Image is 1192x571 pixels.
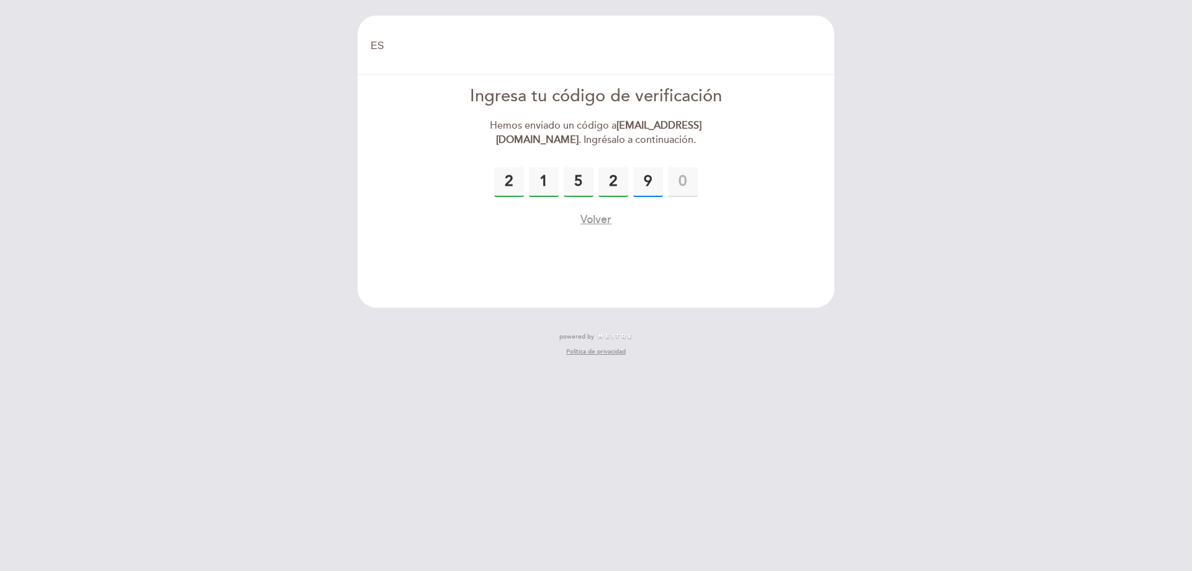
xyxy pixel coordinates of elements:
span: powered by [559,332,594,341]
a: Política de privacidad [566,347,626,356]
input: 0 [529,167,559,197]
input: 0 [633,167,663,197]
button: Volver [580,212,612,227]
a: powered by [559,332,633,341]
div: Hemos enviado un código a . Ingrésalo a continuación. [454,119,739,147]
div: Ingresa tu código de verificación [454,85,739,109]
input: 0 [564,167,594,197]
img: MEITRE [597,334,633,340]
input: 0 [598,167,628,197]
input: 0 [494,167,524,197]
strong: [EMAIL_ADDRESS][DOMAIN_NAME] [496,119,702,146]
input: 0 [668,167,698,197]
